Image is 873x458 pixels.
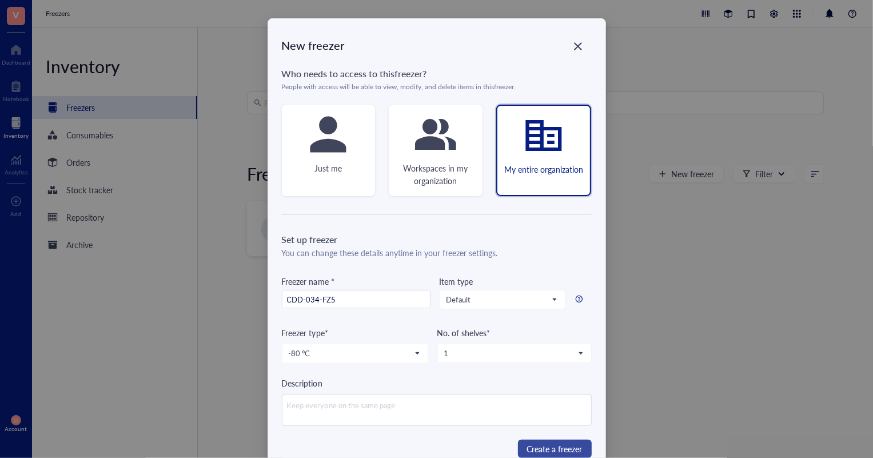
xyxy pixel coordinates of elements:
[447,294,556,305] span: Default
[282,326,428,339] div: Freezer type*
[282,83,592,91] div: People with access will be able to view, modify, and delete items in this freezer .
[518,440,592,458] button: Create a freezer
[282,233,592,246] div: Set up freezer
[289,348,419,359] span: -80 °C
[504,163,583,176] div: My entire organization
[569,39,587,53] span: Close
[440,275,473,288] div: Item type
[282,67,592,81] div: Who needs to access to this freezer ?
[314,162,342,174] div: Just me
[444,348,583,359] span: 1
[393,162,478,187] div: Workspaces in my organization
[569,37,587,55] button: Close
[437,326,592,339] div: No. of shelves*
[282,37,592,53] div: New freezer
[282,377,592,389] div: Description
[282,275,430,288] div: Freezer name *
[282,246,592,259] div: You can change these details anytime in your freezer settings.
[527,443,583,455] span: Create a freezer
[282,290,430,309] input: Name the freezer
